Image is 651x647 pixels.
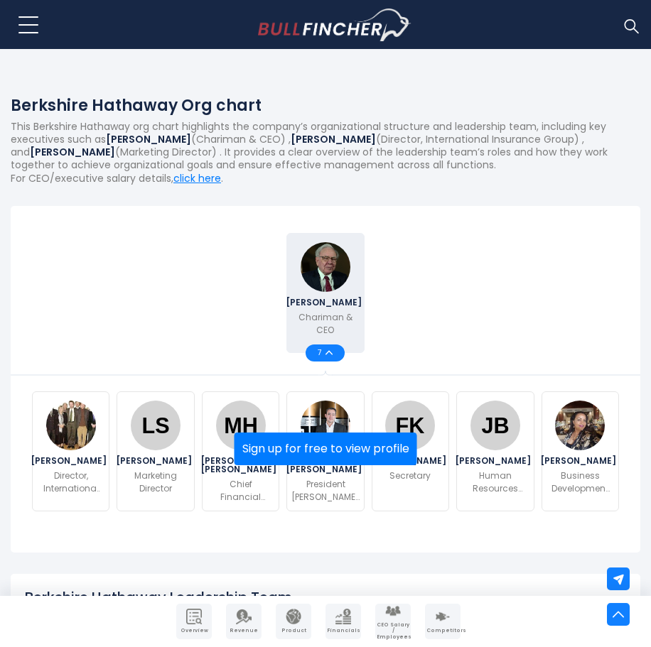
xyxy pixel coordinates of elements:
img: Forrest N. Krutter [385,401,435,450]
img: Jennifer Ross-Budd [470,401,520,450]
span: [PERSON_NAME] [286,298,366,307]
span: [PERSON_NAME] [540,457,620,465]
b: [PERSON_NAME] [30,145,115,159]
p: Chariman & CEO [296,311,355,337]
a: Margret Svavarsdottir [PERSON_NAME] Business Development Manager [542,391,619,511]
a: Company Competitors [425,604,461,639]
a: Warren Buffett [PERSON_NAME] Chariman & CEO 7 [286,233,364,353]
a: Company Financials [325,604,361,639]
span: [PERSON_NAME] [455,457,535,465]
a: Marc David Hamburg [PERSON_NAME] [PERSON_NAME] Chief Financial Officer [202,391,279,511]
span: [PERSON_NAME] [31,457,111,465]
img: Lindsey Sabol [131,401,181,450]
span: Competitors [426,628,459,634]
img: Clint Aristo [46,401,96,450]
h1: Berkshire Hathaway Org chart [11,94,640,117]
span: Revenue [227,628,260,634]
a: Company Product/Geography [276,604,311,639]
a: Go to homepage [258,9,411,41]
a: Forrest N. Krutter [PERSON_NAME] Secretary [372,391,449,511]
p: Chief Financial Officer [211,478,270,504]
span: Overview [178,628,210,634]
p: Marketing Director [126,469,185,495]
p: For CEO/executive salary details, . [11,172,640,185]
a: Company Employees [375,604,411,639]
a: Company Overview [176,604,212,639]
b: [PERSON_NAME] [291,132,376,146]
a: Company Revenue [226,604,262,639]
span: 7 [318,349,325,357]
a: Javier Hernandez Reta [PERSON_NAME] [PERSON_NAME] President [PERSON_NAME] Europe & Africa - A Ber... [286,391,364,511]
b: [PERSON_NAME] [106,132,191,146]
p: This Berkshire Hathaway org chart highlights the company’s organizational structure and leadershi... [11,120,640,172]
span: Product [277,628,310,634]
span: [PERSON_NAME] [370,457,451,465]
a: Lindsey Sabol [PERSON_NAME] Marketing Director [117,391,194,511]
span: [PERSON_NAME] [116,457,196,465]
p: President [PERSON_NAME] Europe & Africa - A Berkshire Hathaway Company [291,478,360,504]
a: Clint Aristo [PERSON_NAME] Director, International Insurance Group [32,391,109,511]
img: Marc David Hamburg [216,401,266,450]
span: Financials [327,628,360,634]
a: click here [173,171,221,185]
img: Bullfincher logo [258,9,411,41]
p: Director, International Insurance Group [41,469,100,495]
h2: Berkshire Hathaway Leadership Team [25,588,292,607]
img: Javier Hernandez Reta [301,401,350,450]
span: [PERSON_NAME] [PERSON_NAME] [286,457,366,474]
a: Jennifer Ross-Budd [PERSON_NAME] Human Resources Manager [456,391,534,511]
p: Human Resources Manager [466,469,524,495]
img: Warren Buffett [301,242,350,292]
span: [PERSON_NAME] [PERSON_NAME] [200,457,281,474]
p: Business Development Manager [551,469,610,495]
button: Sign up for free to view profile [235,433,417,465]
p: Secretary [389,469,431,482]
img: Margret Svavarsdottir [555,401,605,450]
span: CEO Salary / Employees [377,622,409,640]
